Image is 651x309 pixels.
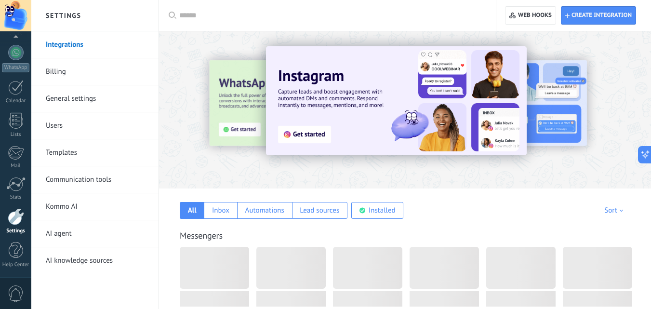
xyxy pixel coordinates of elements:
[46,220,149,247] a: AI agent
[2,98,30,104] div: Calendar
[245,206,284,215] div: Automations
[31,58,159,85] li: Billing
[604,206,626,215] div: Sort
[212,206,229,215] div: Inbox
[46,85,149,112] a: General settings
[180,230,223,241] a: Messengers
[46,193,149,220] a: Kommo AI
[2,228,30,234] div: Settings
[46,247,149,274] a: AI knowledge sources
[2,132,30,138] div: Lists
[188,206,197,215] div: All
[266,46,527,155] img: Slide 1
[31,31,159,58] li: Integrations
[46,166,149,193] a: Communication tools
[505,6,556,25] button: Web hooks
[2,63,29,72] div: WhatsApp
[2,163,30,169] div: Mail
[518,12,552,19] span: Web hooks
[46,58,149,85] a: Billing
[369,206,396,215] div: Installed
[2,262,30,268] div: Help Center
[2,194,30,201] div: Stats
[31,85,159,112] li: General settings
[31,139,159,166] li: Templates
[46,31,149,58] a: Integrations
[46,112,149,139] a: Users
[561,6,636,25] button: Create integration
[31,220,159,247] li: AI agent
[31,166,159,193] li: Communication tools
[300,206,339,215] div: Lead sources
[46,139,149,166] a: Templates
[31,193,159,220] li: Kommo AI
[571,12,632,19] span: Create integration
[31,247,159,274] li: AI knowledge sources
[31,112,159,139] li: Users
